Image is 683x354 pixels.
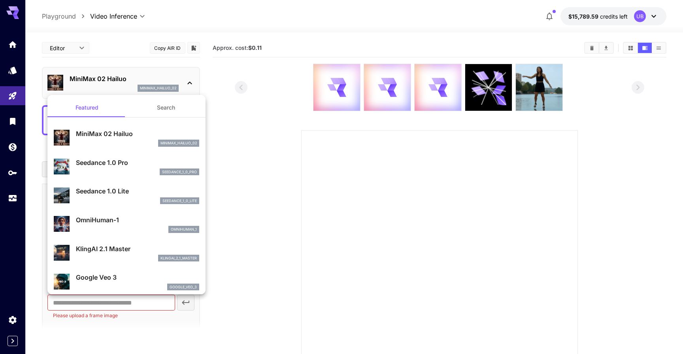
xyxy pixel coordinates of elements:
div: MiniMax 02 Hailuominimax_hailuo_02 [54,126,199,150]
p: klingai_2_1_master [160,256,197,261]
p: Seedance 1.0 Pro [76,158,199,167]
div: Seedance 1.0 Liteseedance_1_0_lite [54,183,199,207]
p: omnihuman_1 [171,227,197,232]
p: google_veo_3 [170,284,197,290]
div: Google Veo 3google_veo_3 [54,269,199,293]
p: seedance_1_0_pro [162,169,197,175]
p: Seedance 1.0 Lite [76,186,199,196]
button: Search [126,98,206,117]
p: minimax_hailuo_02 [160,140,197,146]
p: KlingAI 2.1 Master [76,244,199,254]
p: seedance_1_0_lite [162,198,197,204]
button: Featured [47,98,126,117]
p: OmniHuman‑1 [76,215,199,225]
div: OmniHuman‑1omnihuman_1 [54,212,199,236]
div: KlingAI 2.1 Masterklingai_2_1_master [54,241,199,265]
div: Seedance 1.0 Proseedance_1_0_pro [54,155,199,179]
p: Google Veo 3 [76,273,199,282]
p: MiniMax 02 Hailuo [76,129,199,138]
